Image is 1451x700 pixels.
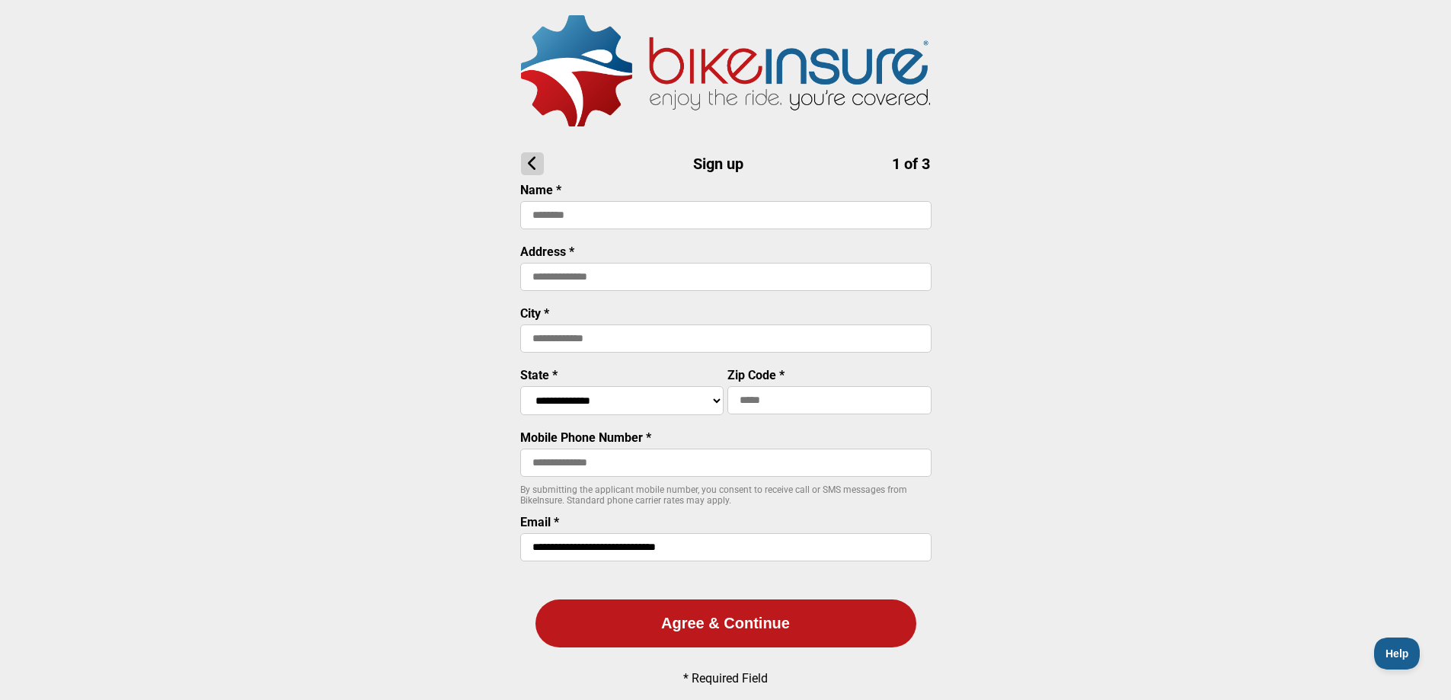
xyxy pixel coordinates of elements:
label: Zip Code * [727,368,785,382]
label: City * [520,306,549,321]
p: By submitting the applicant mobile number, you consent to receive call or SMS messages from BikeI... [520,484,932,506]
iframe: Toggle Customer Support [1374,638,1421,670]
label: Name * [520,183,561,197]
span: 1 of 3 [892,155,930,173]
p: * Required Field [683,671,768,686]
button: Agree & Continue [535,599,916,647]
label: Email * [520,515,559,529]
label: Mobile Phone Number * [520,430,651,445]
label: Address * [520,245,574,259]
h1: Sign up [521,152,930,175]
label: State * [520,368,558,382]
